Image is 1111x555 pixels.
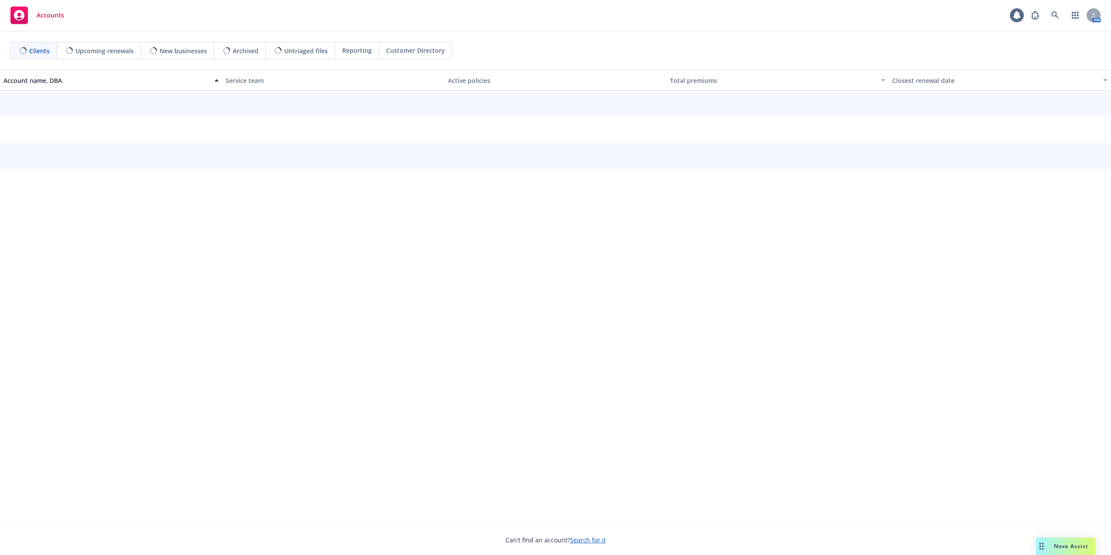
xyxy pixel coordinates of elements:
[892,76,1098,85] div: Closest renewal date
[1054,542,1088,550] span: Nova Assist
[233,46,258,55] span: Archived
[670,76,876,85] div: Total premiums
[160,46,207,55] span: New businesses
[506,535,606,545] span: Can't find an account?
[37,12,64,19] span: Accounts
[342,46,372,55] span: Reporting
[1036,538,1047,555] div: Drag to move
[1067,7,1084,24] a: Switch app
[3,76,209,85] div: Account name, DBA
[226,76,441,85] div: Service team
[445,70,667,91] button: Active policies
[448,76,663,85] div: Active policies
[570,536,606,544] a: Search for it
[7,3,68,27] a: Accounts
[889,70,1111,91] button: Closest renewal date
[29,46,50,55] span: Clients
[1046,7,1064,24] a: Search
[1026,7,1044,24] a: Report a Bug
[284,46,328,55] span: Untriaged files
[222,70,445,91] button: Service team
[386,46,445,55] span: Customer Directory
[1036,538,1095,555] button: Nova Assist
[75,46,134,55] span: Upcoming renewals
[666,70,889,91] button: Total premiums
